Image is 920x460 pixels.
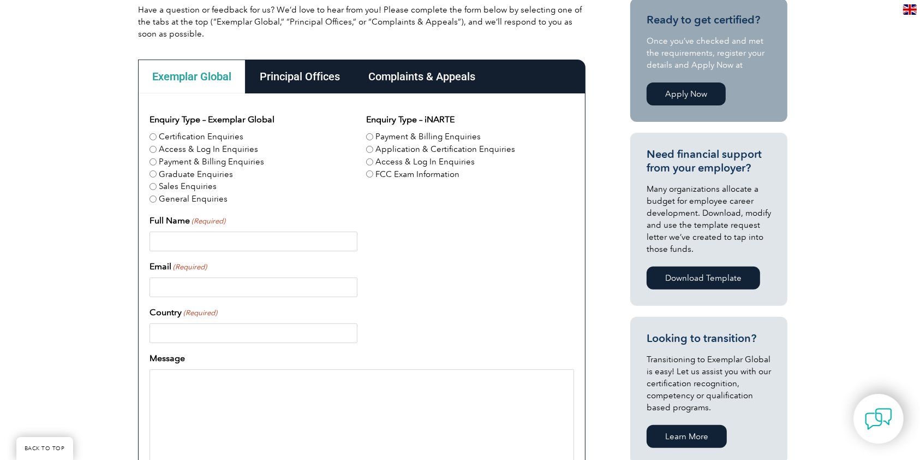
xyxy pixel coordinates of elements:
[647,35,771,71] p: Once you’ve checked and met the requirements, register your details and Apply Now at
[159,143,258,156] label: Access & Log In Enquiries
[159,131,243,143] label: Certification Enquiries
[150,352,185,365] label: Message
[647,353,771,414] p: Transitioning to Exemplar Global is easy! Let us assist you with our certification recognition, c...
[159,193,228,205] label: General Enquiries
[159,180,217,193] label: Sales Enquiries
[159,168,233,181] label: Graduate Enquiries
[375,156,475,168] label: Access & Log In Enquiries
[150,214,225,227] label: Full Name
[647,332,771,345] h3: Looking to transition?
[159,156,264,168] label: Payment & Billing Enquiries
[647,425,727,448] a: Learn More
[375,131,481,143] label: Payment & Billing Enquiries
[354,60,489,93] div: Complaints & Appeals
[375,168,459,181] label: FCC Exam Information
[150,260,207,273] label: Email
[647,82,726,105] a: Apply Now
[191,216,226,227] span: (Required)
[366,113,455,126] legend: Enquiry Type – iNARTE
[150,306,217,319] label: Country
[138,60,246,93] div: Exemplar Global
[375,143,515,156] label: Application & Certification Enquiries
[138,4,586,40] p: Have a question or feedback for us? We’d love to hear from you! Please complete the form below by...
[647,148,771,175] h3: Need financial support from your employer?
[865,405,892,433] img: contact-chat.png
[183,308,218,319] span: (Required)
[246,60,354,93] div: Principal Offices
[150,113,274,126] legend: Enquiry Type – Exemplar Global
[16,437,73,460] a: BACK TO TOP
[172,262,207,273] span: (Required)
[647,183,771,255] p: Many organizations allocate a budget for employee career development. Download, modify and use th...
[903,4,917,15] img: en
[647,267,760,290] a: Download Template
[647,13,771,27] h3: Ready to get certified?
